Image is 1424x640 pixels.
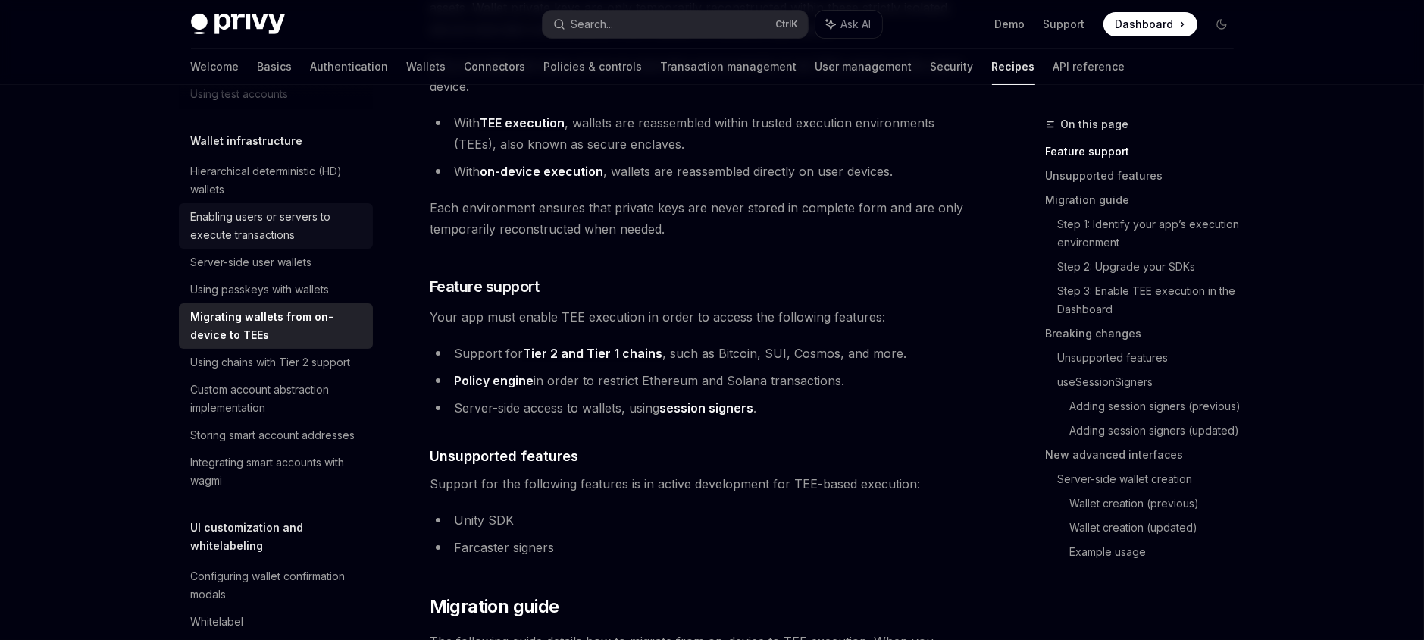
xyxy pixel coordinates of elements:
div: Storing smart account addresses [191,426,355,444]
a: Security [931,49,974,85]
li: Server-side access to wallets, using . [430,397,976,419]
a: Using passkeys with wallets [179,276,373,303]
img: dark logo [191,14,285,35]
a: Hierarchical deterministic (HD) wallets [179,158,373,203]
a: Migrating wallets from on-device to TEEs [179,303,373,349]
a: Dashboard [1103,12,1197,36]
a: session signers [659,400,753,416]
span: Ask AI [841,17,872,32]
a: Configuring wallet confirmation modals [179,563,373,608]
span: Ctrl K [776,18,799,30]
li: With , wallets are reassembled within trusted execution environments (TEEs), also known as secure... [430,112,976,155]
a: Server-side user wallets [179,249,373,276]
span: Your app must enable TEE execution in order to access the following features: [430,306,976,328]
a: Breaking changes [1046,322,1246,346]
a: Support [1044,17,1085,32]
a: Adding session signers (previous) [1070,394,1246,419]
a: Server-side wallet creation [1058,467,1246,491]
a: Step 2: Upgrade your SDKs [1058,255,1246,279]
div: Search... [571,15,614,33]
a: Recipes [992,49,1035,85]
div: Using chains with Tier 2 support [191,353,351,372]
a: Basics [258,49,293,85]
span: Dashboard [1116,17,1174,32]
a: Authentication [311,49,389,85]
button: Toggle dark mode [1210,12,1234,36]
div: Whitelabel [191,613,244,631]
a: Connectors [465,49,526,85]
a: Adding session signers (updated) [1070,419,1246,443]
a: Wallet creation (previous) [1070,491,1246,516]
div: Configuring wallet confirmation modals [191,567,364,604]
a: Custom account abstraction implementation [179,376,373,422]
button: Ask AI [815,11,882,38]
div: Migrating wallets from on-device to TEEs [191,308,364,344]
li: in order to restrict Ethereum and Solana transactions. [430,370,976,391]
h5: UI customization and whitelabeling [191,519,373,555]
a: User management [815,49,912,85]
li: Unity SDK [430,510,976,531]
button: Search...CtrlK [543,11,808,38]
a: Unsupported features [1058,346,1246,370]
a: Unsupported features [1046,164,1246,188]
a: Enabling users or servers to execute transactions [179,203,373,249]
a: Example usage [1070,540,1246,564]
a: Tier 2 and Tier 1 chains [523,346,662,362]
a: Migration guide [1046,188,1246,212]
a: New advanced interfaces [1046,443,1246,467]
a: Step 1: Identify your app’s execution environment [1058,212,1246,255]
div: Enabling users or servers to execute transactions [191,208,364,244]
div: Using passkeys with wallets [191,281,330,299]
span: Feature support [430,276,540,297]
a: on-device execution [480,164,603,180]
a: Using chains with Tier 2 support [179,349,373,376]
div: Integrating smart accounts with wagmi [191,453,364,490]
a: Welcome [191,49,239,85]
a: Policies & controls [544,49,643,85]
li: Support for , such as Bitcoin, SUI, Cosmos, and more. [430,343,976,364]
span: Unsupported features [430,446,578,466]
a: Policy engine [454,373,534,389]
a: Feature support [1046,140,1246,164]
li: With , wallets are reassembled directly on user devices. [430,161,976,182]
div: Hierarchical deterministic (HD) wallets [191,162,364,199]
a: Wallets [407,49,446,85]
span: Migration guide [430,595,559,619]
a: Integrating smart accounts with wagmi [179,449,373,494]
a: TEE execution [480,115,565,131]
a: Transaction management [661,49,797,85]
span: Support for the following features is in active development for TEE-based execution: [430,473,976,494]
h5: Wallet infrastructure [191,132,303,150]
a: Whitelabel [179,608,373,635]
a: Wallet creation (updated) [1070,516,1246,540]
a: useSessionSigners [1058,370,1246,394]
a: Step 3: Enable TEE execution in the Dashboard [1058,279,1246,322]
a: API reference [1053,49,1125,85]
div: Server-side user wallets [191,253,312,271]
a: Demo [995,17,1025,32]
div: Custom account abstraction implementation [191,381,364,417]
a: Storing smart account addresses [179,422,373,449]
span: Each environment ensures that private keys are never stored in complete form and are only tempora... [430,197,976,240]
span: On this page [1061,115,1129,133]
li: Farcaster signers [430,537,976,558]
